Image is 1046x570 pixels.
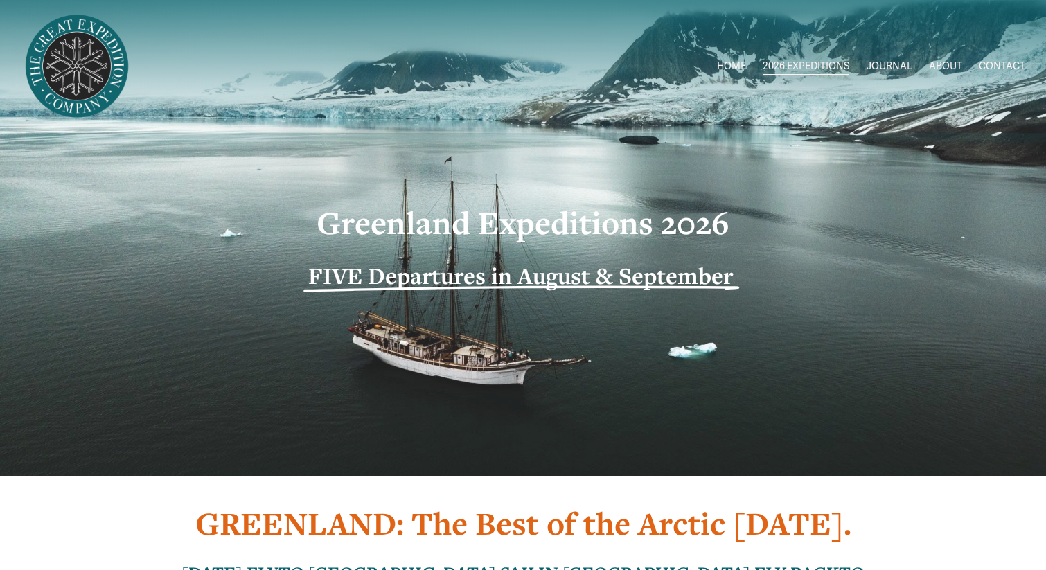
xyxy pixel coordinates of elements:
a: JOURNAL [867,57,912,77]
strong: GREENLAND: The Best of the Arctic [DATE]. [195,502,851,544]
a: HOME [717,57,746,77]
strong: FIVE Departures in August & September [308,260,733,291]
span: 2026 EXPEDITIONS [763,57,849,75]
strong: Greenland Expeditions 2026 [317,202,729,244]
a: ABOUT [929,57,962,77]
a: folder dropdown [763,57,849,77]
img: Arctic Expeditions [21,10,133,123]
a: CONTACT [979,57,1025,77]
